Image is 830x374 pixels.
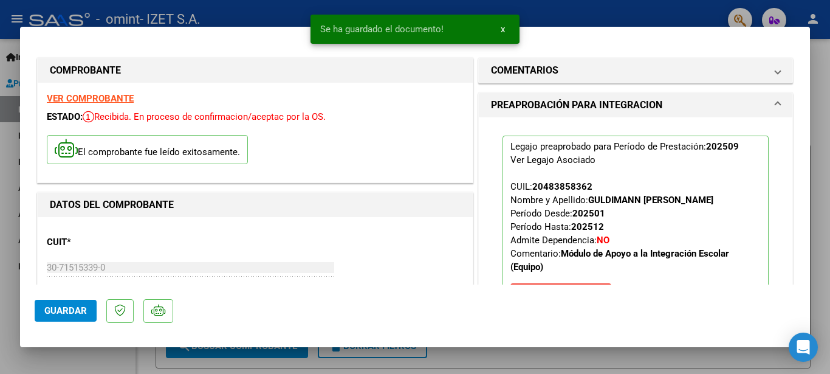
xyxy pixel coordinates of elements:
[479,58,792,83] mat-expansion-panel-header: COMENTARIOS
[320,23,444,35] span: Se ha guardado el documento!
[479,93,792,117] mat-expansion-panel-header: PREAPROBACIÓN PARA INTEGRACION
[50,199,174,210] strong: DATOS DEL COMPROBANTE
[510,181,729,272] span: CUIL: Nombre y Apellido: Período Desde: Período Hasta: Admite Dependencia:
[510,283,611,305] button: Quitar Legajo
[491,18,515,40] button: x
[47,111,83,122] span: ESTADO:
[789,333,818,362] div: Open Intercom Messenger
[83,111,326,122] span: Recibida. En proceso de confirmacion/aceptac por la OS.
[597,235,609,246] strong: NO
[502,136,769,311] p: Legajo preaprobado para Período de Prestación:
[50,64,121,76] strong: COMPROBANTE
[479,117,792,339] div: PREAPROBACIÓN PARA INTEGRACION
[44,305,87,316] span: Guardar
[510,153,595,167] div: Ver Legajo Asociado
[588,195,713,206] strong: GULDIMANN [PERSON_NAME]
[501,24,505,35] span: x
[510,248,729,272] strong: Módulo de Apoyo a la Integración Escolar (Equipo)
[47,235,172,249] p: CUIT
[706,141,739,152] strong: 202509
[572,208,605,219] strong: 202501
[510,248,729,272] span: Comentario:
[532,180,592,193] div: 20483858362
[491,98,662,113] h1: PREAPROBACIÓN PARA INTEGRACION
[47,135,248,165] p: El comprobante fue leído exitosamente.
[35,300,97,322] button: Guardar
[491,63,558,78] h1: COMENTARIOS
[47,93,134,104] a: VER COMPROBANTE
[571,221,604,232] strong: 202512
